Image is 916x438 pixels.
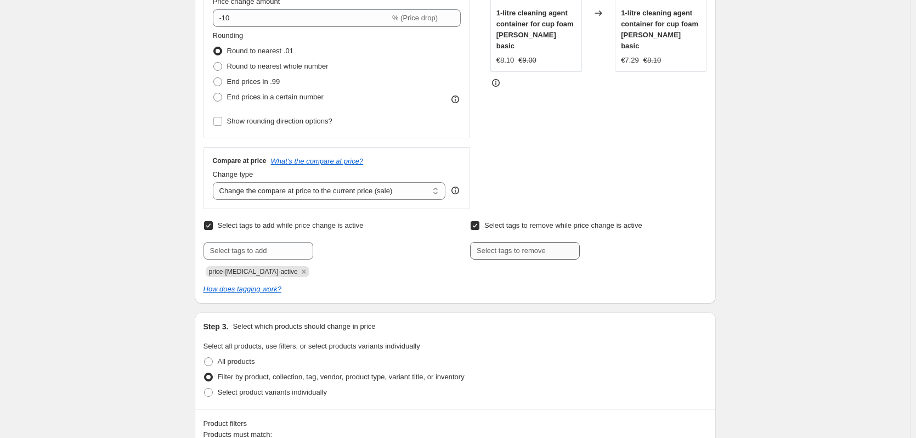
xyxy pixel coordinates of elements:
div: €7.29 [621,55,639,66]
span: Show rounding direction options? [227,117,332,125]
input: Select tags to remove [470,242,580,260]
h2: Step 3. [203,321,229,332]
span: Select product variants individually [218,388,327,396]
button: What's the compare at price? [271,157,364,165]
span: Round to nearest whole number [227,62,329,70]
div: Product filters [203,418,707,429]
span: Filter by product, collection, tag, vendor, product type, variant title, or inventory [218,373,465,381]
div: €8.10 [496,55,514,66]
button: Remove price-change-job-active [299,267,309,277]
span: Change type [213,170,253,178]
input: Select tags to add [203,242,313,260]
span: price-change-job-active [209,268,298,276]
span: % (Price drop) [392,14,438,22]
span: Select tags to add while price change is active [218,221,364,229]
span: Select all products, use filters, or select products variants individually [203,342,420,350]
span: Round to nearest .01 [227,47,293,55]
input: -15 [213,9,390,27]
span: Rounding [213,31,244,40]
strike: €8.10 [643,55,661,66]
span: End prices in a certain number [227,93,324,101]
p: Select which products should change in price [233,321,375,332]
a: How does tagging work? [203,285,281,293]
span: End prices in .99 [227,77,280,86]
span: 1-litre cleaning agent container for cup foam [PERSON_NAME] basic [496,9,574,50]
span: Select tags to remove while price change is active [484,221,642,229]
h3: Compare at price [213,156,267,165]
span: 1-litre cleaning agent container for cup foam [PERSON_NAME] basic [621,9,698,50]
div: help [450,185,461,196]
strike: €9.00 [518,55,536,66]
span: All products [218,357,255,366]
